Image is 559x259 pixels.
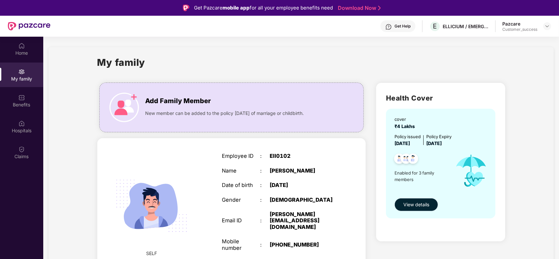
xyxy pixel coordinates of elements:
[443,23,489,29] div: ELLICIUM / EMERGYS SOLUTIONS PRIVATE LIMITED
[183,5,189,11] img: Logo
[502,21,537,27] div: Pazcare
[433,22,437,30] span: E
[502,27,537,32] div: Customer_success
[338,5,379,11] a: Download Now
[545,24,550,29] img: svg+xml;base64,PHN2ZyBpZD0iRHJvcGRvd24tMzJ4MzIiIHhtbG5zPSJodHRwOi8vd3d3LnczLm9yZy8yMDAwL3N2ZyIgd2...
[385,24,392,30] img: svg+xml;base64,PHN2ZyBpZD0iSGVscC0zMngzMiIgeG1sbnM9Imh0dHA6Ly93d3cudzMub3JnLzIwMDAvc3ZnIiB3aWR0aD...
[8,22,50,30] img: New Pazcare Logo
[194,4,333,12] div: Get Pazcare for all your employee benefits need
[222,5,250,11] strong: mobile app
[395,24,411,29] div: Get Help
[378,5,381,11] img: Stroke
